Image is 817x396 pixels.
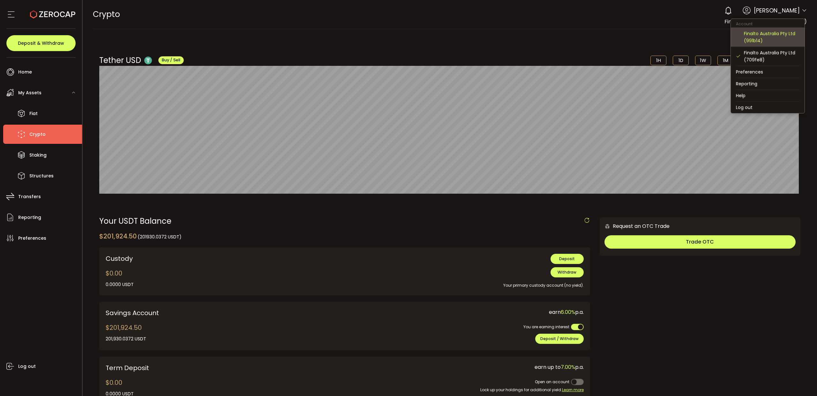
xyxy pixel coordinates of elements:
[717,56,733,65] li: 1M
[18,41,64,45] span: Deposit & Withdraw
[551,267,584,277] button: Withdraw
[540,336,579,341] span: Deposit / Withdraw
[650,56,666,65] li: 1H
[106,336,146,342] div: 201,930.0372 USDT
[724,18,807,25] span: Finalto Australia Pty Ltd (709fe8)
[562,387,584,392] span: Learn more
[731,78,805,89] li: Reporting
[18,213,41,222] span: Reporting
[306,277,584,289] div: Your primary custody account (no yield).
[673,56,689,65] li: 1D
[600,222,670,230] div: Request an OTC Trade
[99,217,590,225] div: Your USDT Balance
[99,231,182,241] div: $201,924.50
[558,269,576,275] span: Withdraw
[731,90,805,101] li: Help
[158,56,184,64] button: Buy / Sell
[535,379,569,384] span: Open an account
[744,30,799,44] div: Finalto Australia Pty Ltd (991b14)
[106,323,146,342] div: $201,924.50
[551,254,584,264] button: Deposit
[6,35,76,51] button: Deposit & Withdraw
[29,130,46,139] span: Crypto
[106,281,134,288] div: 0.0000 USDT
[29,109,38,118] span: Fiat
[29,171,54,181] span: Structures
[695,56,711,65] li: 1W
[18,192,41,201] span: Transfers
[106,254,297,263] div: Custody
[785,365,817,396] iframe: Chat Widget
[93,9,120,20] span: Crypto
[686,238,714,245] span: Trade OTC
[106,363,297,373] div: Term Deposit
[523,324,569,330] span: You are earning interest
[744,49,799,63] div: Finalto Australia Pty Ltd (709fe8)
[561,363,575,371] span: 7.00%
[306,387,584,393] div: Lock up your holdings for additional yield.
[561,308,575,316] span: 6.00%
[535,334,584,344] button: Deposit / Withdraw
[106,308,340,318] div: Savings Account
[29,151,47,160] span: Staking
[731,21,758,27] span: Account
[549,308,584,316] span: earn p.a.
[162,57,180,63] span: Buy / Sell
[99,55,184,66] div: Tether USD
[731,102,805,113] li: Log out
[18,67,32,77] span: Home
[535,363,584,371] span: earn up to p.a.
[106,268,134,288] div: $0.00
[559,256,575,261] span: Deposit
[754,6,800,15] span: [PERSON_NAME]
[604,235,796,249] button: Trade OTC
[18,234,46,243] span: Preferences
[18,88,41,97] span: My Assets
[138,234,182,240] span: (201930.0372 USDT)
[604,223,610,229] img: 6nGpN7MZ9FLuBP83NiajKbTRY4UzlzQtBKtCrLLspmCkSvCZHBKvY3NxgQaT5JnOQREvtQ257bXeeSTueZfAPizblJ+Fe8JwA...
[731,66,805,78] li: Preferences
[18,362,36,371] span: Log out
